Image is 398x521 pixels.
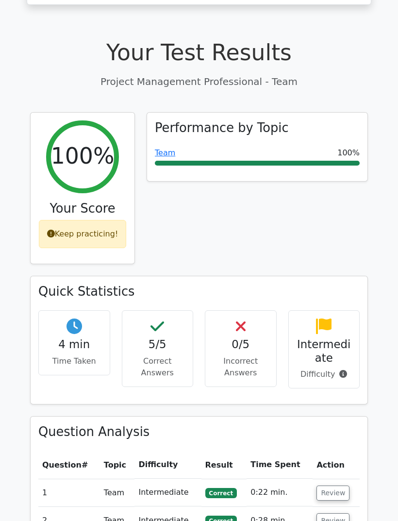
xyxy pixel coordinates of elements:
h3: Quick Statistics [38,284,360,299]
h1: Your Test Results [30,40,368,67]
h3: Your Score [38,201,127,216]
h4: Intermediate [297,338,352,365]
th: Difficulty [134,451,201,479]
span: 100% [337,147,360,159]
span: Question [42,460,82,470]
h3: Performance by Topic [155,120,289,135]
h4: 5/5 [130,338,185,351]
th: Action [313,451,360,479]
th: Result [201,451,247,479]
th: Time Spent [247,451,313,479]
th: # [38,451,100,479]
p: Incorrect Answers [213,355,268,379]
h4: 4 min [47,338,102,351]
button: Review [316,486,349,501]
p: Correct Answers [130,355,185,379]
td: 0:22 min. [247,479,313,506]
p: Difficulty [297,369,352,380]
span: Correct [205,488,237,498]
p: Project Management Professional - Team [30,74,368,89]
p: Time Taken [47,355,102,367]
a: Team [155,148,175,157]
h4: 0/5 [213,338,268,351]
div: Keep practicing! [39,220,127,248]
td: 1 [38,479,100,506]
h2: 100% [51,143,115,170]
th: Topic [100,451,135,479]
td: Team [100,479,135,506]
h3: Question Analysis [38,424,360,439]
td: Intermediate [134,479,201,506]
